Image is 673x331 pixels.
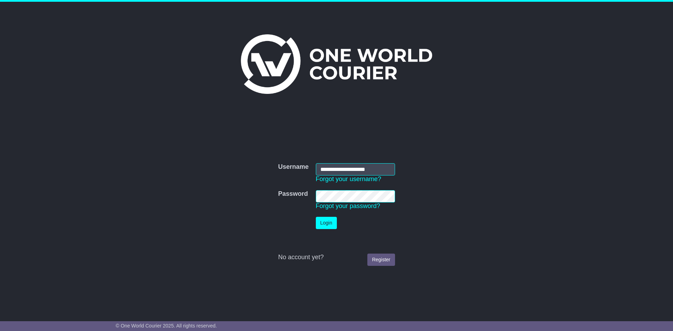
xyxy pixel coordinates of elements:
a: Forgot your username? [316,175,381,182]
span: © One World Courier 2025. All rights reserved. [116,323,217,329]
img: One World [241,34,432,94]
a: Register [367,254,395,266]
button: Login [316,217,337,229]
label: Username [278,163,308,171]
label: Password [278,190,308,198]
div: No account yet? [278,254,395,261]
a: Forgot your password? [316,202,380,209]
